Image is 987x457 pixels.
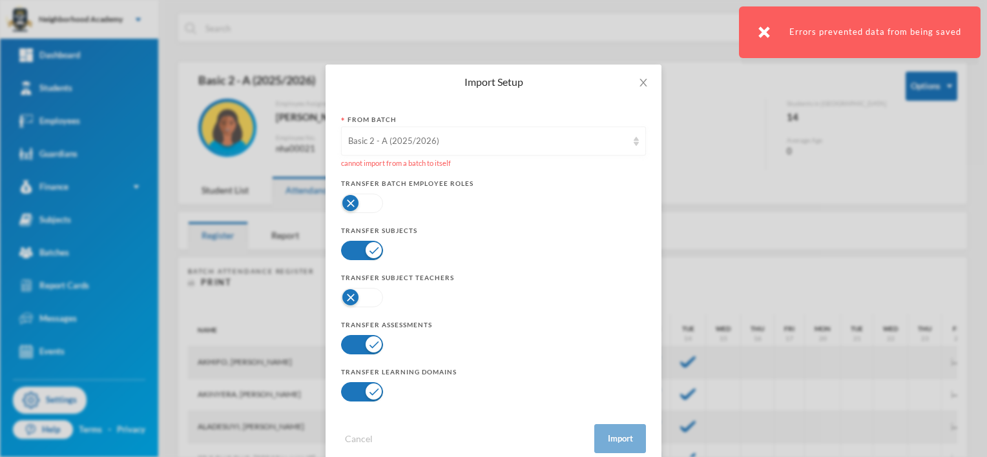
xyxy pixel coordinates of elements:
[341,115,646,125] div: From Batch
[341,226,646,236] div: Transfer Subjects
[594,424,646,453] button: Import
[341,431,377,446] button: Cancel
[739,6,981,58] div: Errors prevented data from being saved
[638,77,649,88] i: icon: close
[625,65,661,101] button: Close
[341,75,646,89] div: Import Setup
[348,135,627,148] div: Basic 2 - A (2025/2026)
[341,159,451,167] small: cannot import from a batch to itself
[341,273,646,283] div: Transfer Subject Teachers
[341,179,646,188] div: Transfer Batch Employee Roles
[341,367,646,377] div: Transfer Learning Domains
[341,320,646,330] div: Transfer Assessments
